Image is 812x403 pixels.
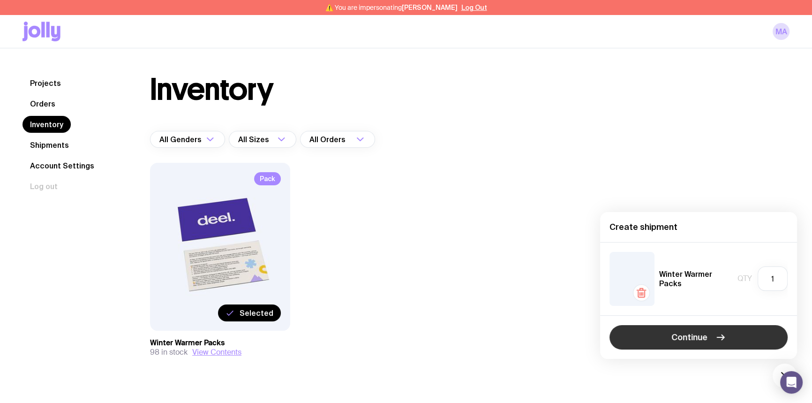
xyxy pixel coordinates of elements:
[309,131,347,148] span: All Orders
[150,75,273,105] h1: Inventory
[23,178,65,195] button: Log out
[671,332,707,343] span: Continue
[271,131,275,148] input: Search for option
[23,75,68,91] a: Projects
[150,131,225,148] div: Search for option
[229,131,296,148] div: Search for option
[461,4,487,11] button: Log Out
[609,325,788,350] button: Continue
[737,274,752,283] span: Qty
[300,131,375,148] div: Search for option
[402,4,458,11] span: [PERSON_NAME]
[23,137,76,153] a: Shipments
[150,338,290,348] h3: Winter Warmer Packs
[23,116,71,133] a: Inventory
[780,371,803,394] div: Open Intercom Messenger
[659,269,733,288] h5: Winter Warmer Packs
[325,4,458,11] span: ⚠️ You are impersonating
[609,221,788,233] h4: Create shipment
[347,131,353,148] input: Search for option
[23,157,102,174] a: Account Settings
[773,23,789,40] a: MA
[150,348,188,357] span: 98 in stock
[159,131,203,148] span: All Genders
[23,95,63,112] a: Orders
[240,308,273,318] span: Selected
[238,131,271,148] span: All Sizes
[192,348,241,357] button: View Contents
[254,172,281,185] span: Pack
